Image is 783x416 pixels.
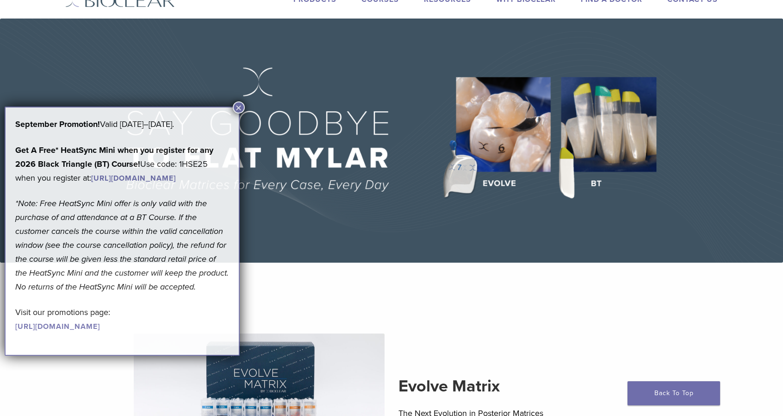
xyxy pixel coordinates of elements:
button: Close [233,101,245,113]
p: Valid [DATE]–[DATE]. [15,117,229,131]
b: September Promotion! [15,119,100,129]
p: Use code: 1HSE25 when you register at: [15,143,229,185]
a: Back To Top [628,381,720,405]
p: Visit our promotions page: [15,305,229,333]
a: [URL][DOMAIN_NAME] [15,322,100,331]
h2: Evolve Matrix [398,375,650,397]
em: *Note: Free HeatSync Mini offer is only valid with the purchase of and attendance at a BT Course.... [15,198,229,292]
strong: Get A Free* HeatSync Mini when you register for any 2026 Black Triangle (BT) Course! [15,145,213,169]
a: [URL][DOMAIN_NAME] [91,174,176,183]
